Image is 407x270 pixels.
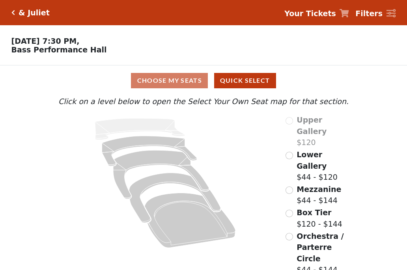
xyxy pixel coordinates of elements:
[297,115,327,136] span: Upper Gallery
[95,118,185,140] path: Upper Gallery - Seats Available: 0
[355,9,383,18] strong: Filters
[11,10,15,15] a: Click here to go back to filters
[102,136,197,166] path: Lower Gallery - Seats Available: 151
[297,232,344,263] span: Orchestra / Parterre Circle
[214,73,276,88] button: Quick Select
[355,8,396,19] a: Filters
[284,8,349,19] a: Your Tickets
[297,208,331,217] span: Box Tier
[297,185,341,194] span: Mezzanine
[19,8,50,17] h5: & Juliet
[297,184,341,206] label: $44 - $144
[297,207,342,229] label: $120 - $144
[56,96,351,107] p: Click on a level below to open the Select Your Own Seat map for that section.
[297,149,351,183] label: $44 - $120
[297,150,327,170] span: Lower Gallery
[297,114,351,148] label: $120
[284,9,336,18] strong: Your Tickets
[145,193,236,248] path: Orchestra / Parterre Circle - Seats Available: 40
